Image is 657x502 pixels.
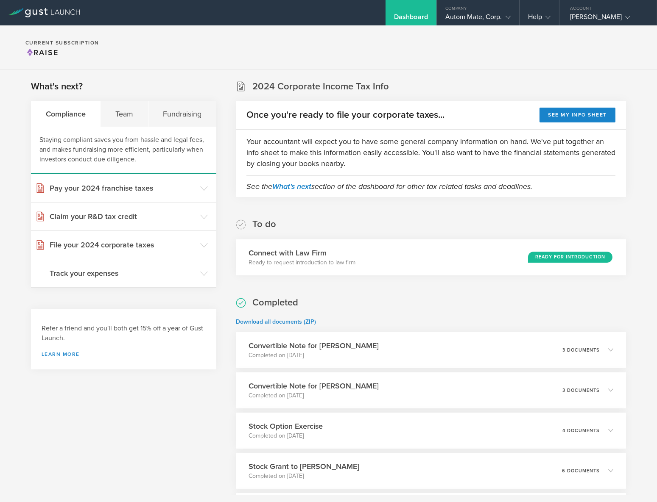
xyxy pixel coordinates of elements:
[249,421,323,432] h3: Stock Option Exercise
[249,380,379,391] h3: Convertible Note for [PERSON_NAME]
[25,40,99,45] h2: Current Subscription
[272,182,311,191] a: What's next
[252,218,276,230] h2: To do
[50,239,196,250] h3: File your 2024 corporate taxes
[249,461,359,472] h3: Stock Grant to [PERSON_NAME]
[394,13,428,25] div: Dashboard
[101,101,148,127] div: Team
[31,80,83,93] h2: What's next?
[50,268,196,279] h3: Track your expenses
[50,183,196,194] h3: Pay your 2024 franchise taxes
[562,388,600,393] p: 3 documents
[249,391,379,400] p: Completed on [DATE]
[31,101,101,127] div: Compliance
[562,428,600,433] p: 4 documents
[50,211,196,222] h3: Claim your R&D tax credit
[562,348,600,352] p: 3 documents
[246,109,445,121] h2: Once you're ready to file your corporate taxes...
[445,13,511,25] div: Autom Mate, Corp.
[42,324,206,343] h3: Refer a friend and you'll both get 15% off a year of Gust Launch.
[249,472,359,480] p: Completed on [DATE]
[570,13,642,25] div: [PERSON_NAME]
[31,127,216,174] div: Staying compliant saves you from hassle and legal fees, and makes fundraising more efficient, par...
[236,318,316,325] a: Download all documents (ZIP)
[249,432,323,440] p: Completed on [DATE]
[252,297,298,309] h2: Completed
[249,351,379,360] p: Completed on [DATE]
[25,48,59,57] span: Raise
[528,13,551,25] div: Help
[249,258,355,267] p: Ready to request introduction to law firm
[540,108,615,122] button: See my info sheet
[246,182,532,191] em: See the section of the dashboard for other tax related tasks and deadlines.
[236,239,626,275] div: Connect with Law FirmReady to request introduction to law firmReady for Introduction
[252,80,389,93] h2: 2024 Corporate Income Tax Info
[246,136,615,169] p: Your accountant will expect you to have some general company information on hand. We've put toget...
[249,340,379,351] h3: Convertible Note for [PERSON_NAME]
[42,352,206,357] a: Learn more
[249,247,355,258] h3: Connect with Law Firm
[562,469,600,473] p: 6 documents
[528,252,612,263] div: Ready for Introduction
[148,101,216,127] div: Fundraising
